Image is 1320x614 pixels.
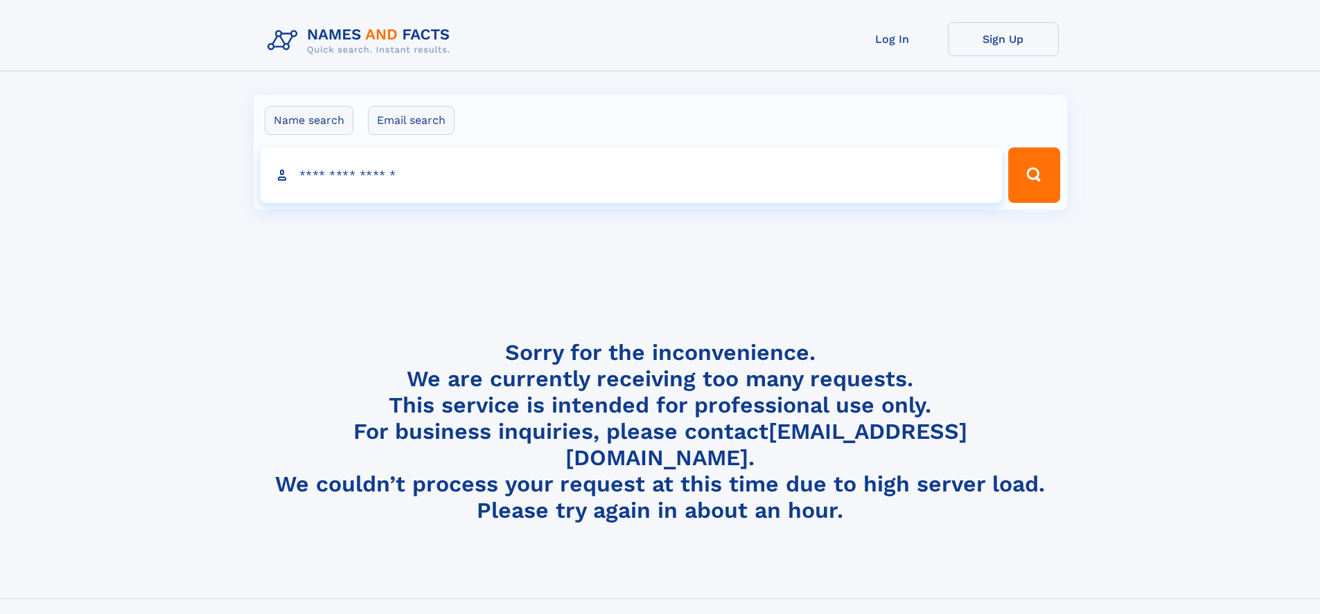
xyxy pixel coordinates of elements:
[262,339,1059,524] h4: Sorry for the inconvenience. We are currently receiving too many requests. This service is intend...
[265,106,353,135] label: Name search
[948,22,1059,56] a: Sign Up
[368,106,455,135] label: Email search
[565,418,967,471] a: [EMAIL_ADDRESS][DOMAIN_NAME]
[261,147,1003,203] input: search input
[837,22,948,56] a: Log In
[262,22,461,60] img: Logo Names and Facts
[1008,147,1059,203] button: Search Button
